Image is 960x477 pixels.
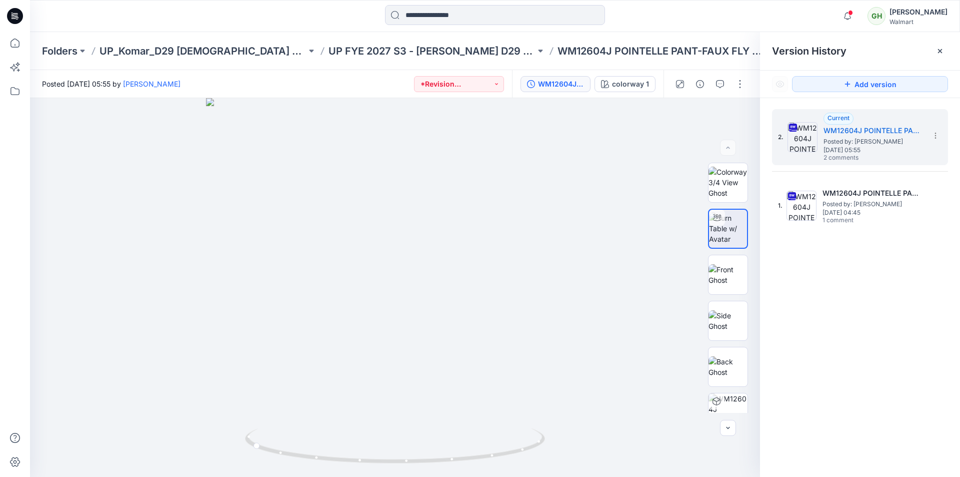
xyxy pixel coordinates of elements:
img: WM12604J POINTELLE PANT-FAUX FLY & BUTTONS + PICOT [786,191,816,221]
div: [PERSON_NAME] [889,6,947,18]
span: Posted by: Gayan Hettiarachchi [823,137,923,147]
a: UP FYE 2027 S3 - [PERSON_NAME] D29 [DEMOGRAPHIC_DATA] Sleepwear [328,44,535,58]
button: Details [692,76,708,92]
div: GH [867,7,885,25]
span: [DATE] 04:45 [822,209,922,216]
button: Close [936,47,944,55]
span: [DATE] 05:55 [823,147,923,154]
h5: WM12604J POINTELLE PANT-FAUX FLY & BUTTONS + PICOT_REV1 [823,125,923,137]
div: colorway 1 [612,79,649,90]
button: WM12604J POINTELLE PANT-FAUX FLY & BUTTONS + PICOT_REV1 [520,76,590,92]
span: Current [827,114,849,122]
img: Side Ghost [708,310,747,331]
span: Posted by: Gayan Hettiarachchi [822,199,922,209]
img: WM12604J POINTELLE PANT-FAUX FLY & BUTTONS + PICOT_REV1 colorway 1 [708,393,747,432]
img: WM12604J POINTELLE PANT-FAUX FLY & BUTTONS + PICOT_REV1 [787,122,817,152]
h5: WM12604J POINTELLE PANT-FAUX FLY & BUTTONS + PICOT [822,187,922,199]
img: Front Ghost [708,264,747,285]
button: colorway 1 [594,76,655,92]
img: Turn Table w/ Avatar [709,213,747,244]
button: Show Hidden Versions [772,76,788,92]
span: 2 comments [823,154,893,162]
span: 2. [778,133,783,142]
img: Back Ghost [708,356,747,377]
a: UP_Komar_D29 [DEMOGRAPHIC_DATA] Sleep [99,44,306,58]
a: [PERSON_NAME] [123,80,180,88]
span: Posted [DATE] 05:55 by [42,79,180,89]
span: 1 comment [822,217,892,225]
div: WM12604J POINTELLE PANT-FAUX FLY & BUTTONS + PICOT_REV1 [538,79,584,90]
a: Folders [42,44,77,58]
img: Colorway 3/4 View Ghost [708,167,747,198]
span: 1. [778,201,782,210]
div: Walmart [889,18,947,26]
button: Add version [792,76,948,92]
span: Version History [772,45,846,57]
p: WM12604J POINTELLE PANT-FAUX FLY & BUTTONS + PICOT [557,44,764,58]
